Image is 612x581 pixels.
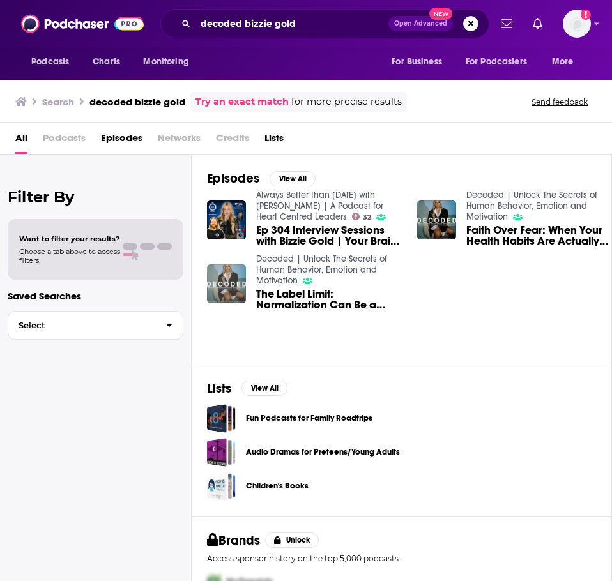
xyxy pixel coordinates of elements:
h2: Filter By [8,188,183,206]
a: Always Better than Yesterday with Ryan Hartley | A Podcast for Heart Centred Leaders [256,190,383,222]
a: 32 [352,213,372,220]
button: open menu [22,50,86,74]
a: ListsView All [207,381,287,396]
h3: decoded bizzie gold [89,96,185,108]
a: All [15,128,27,154]
h2: Brands [207,532,260,548]
a: Episodes [101,128,142,154]
a: Audio Dramas for Preteens/Young Adults [246,445,400,459]
span: For Podcasters [466,53,527,71]
img: Faith Over Fear: When Your Health Habits Are Actually Making You Sick [417,200,456,239]
h2: Episodes [207,170,259,186]
button: Select [8,311,183,340]
a: Fun Podcasts for Family Roadtrips [246,411,372,425]
span: Open Advanced [394,20,447,27]
a: Decoded | Unlock The Secrets of Human Behavior, Emotion and Motivation [256,253,387,286]
span: Monitoring [143,53,188,71]
span: More [552,53,574,71]
a: Audio Dramas for Preteens/Young Adults [207,438,236,467]
button: View All [270,171,316,186]
h3: Search [42,96,74,108]
a: The Label Limit: Normalization Can Be a Sinister Trap [256,289,402,310]
a: Children's Books [207,472,236,501]
span: For Business [392,53,442,71]
a: Decoded | Unlock The Secrets of Human Behavior, Emotion and Motivation [466,190,597,222]
span: Networks [158,128,201,154]
a: Fun Podcasts for Family Roadtrips [207,404,236,433]
button: open menu [457,50,546,74]
a: EpisodesView All [207,170,316,186]
span: Podcasts [43,128,86,154]
span: Want to filter your results? [19,234,120,243]
span: Logged in as Ashley_Beenen [563,10,591,38]
div: Search podcasts, credits, & more... [160,9,489,38]
img: User Profile [563,10,591,38]
svg: Add a profile image [581,10,591,20]
span: Charts [93,53,120,71]
h2: Lists [207,381,231,396]
button: open menu [543,50,590,74]
a: Faith Over Fear: When Your Health Habits Are Actually Making You Sick [466,225,612,246]
button: View All [241,381,287,396]
button: open menu [134,50,205,74]
span: New [429,8,452,20]
a: Charts [84,50,128,74]
span: Podcasts [31,53,69,71]
a: Show notifications dropdown [528,13,547,34]
button: open menu [383,50,458,74]
a: Try an exact match [195,94,289,109]
img: The Label Limit: Normalization Can Be a Sinister Trap [207,264,246,303]
a: Ep 304 Interview Sessions with Bizzie Gold | Your Brain is a Filthy Liar [256,225,402,246]
img: Ep 304 Interview Sessions with Bizzie Gold | Your Brain is a Filthy Liar [207,200,246,239]
span: Choose a tab above to access filters. [19,247,120,265]
span: Select [8,321,156,329]
a: Show notifications dropdown [496,13,517,34]
input: Search podcasts, credits, & more... [195,13,388,34]
img: Podchaser - Follow, Share and Rate Podcasts [21,11,144,36]
a: Children's Books [246,479,309,493]
span: for more precise results [291,94,402,109]
button: Unlock [265,532,319,548]
p: Access sponsor history on the top 5,000 podcasts. [207,554,596,563]
button: Open AdvancedNew [388,16,453,31]
a: Lists [264,128,284,154]
p: Saved Searches [8,290,183,302]
span: 32 [363,215,371,220]
span: Credits [216,128,249,154]
button: Send feedback [528,96,592,107]
button: Show profile menu [563,10,591,38]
